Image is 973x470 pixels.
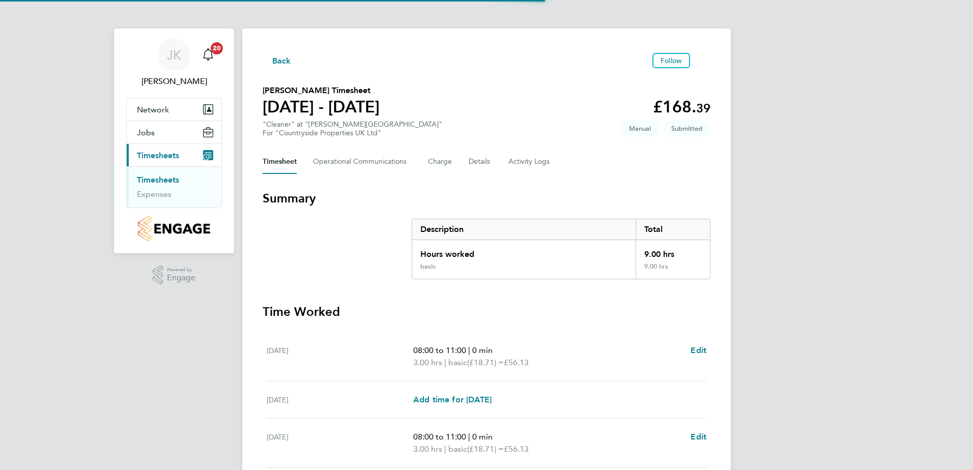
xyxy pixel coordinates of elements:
[137,189,171,199] a: Expenses
[413,358,442,367] span: 3.00 hrs
[621,120,659,137] span: This timesheet was manually created.
[267,344,413,369] div: [DATE]
[137,128,155,137] span: Jobs
[127,144,221,166] button: Timesheets
[127,121,221,143] button: Jobs
[413,395,492,404] span: Add time for [DATE]
[691,345,706,355] span: Edit
[413,432,466,442] span: 08:00 to 11:00
[468,432,470,442] span: |
[114,28,234,253] nav: Main navigation
[652,53,690,68] button: Follow
[263,129,442,137] div: For "Countryside Properties UK Ltd"
[263,97,380,117] h1: [DATE] - [DATE]
[661,56,682,65] span: Follow
[691,432,706,442] span: Edit
[694,58,710,63] button: Timesheets Menu
[653,97,710,116] app-decimal: £168.
[663,120,710,137] span: This timesheet is Submitted.
[420,262,436,271] div: basic
[153,266,196,285] a: Powered byEngage
[198,39,218,71] a: 20
[508,150,551,174] button: Activity Logs
[691,431,706,443] a: Edit
[467,358,504,367] span: (£18.71) =
[413,394,492,406] a: Add time for [DATE]
[468,345,470,355] span: |
[127,98,221,121] button: Network
[412,219,710,279] div: Summary
[137,105,169,114] span: Network
[412,240,636,262] div: Hours worked
[469,150,492,174] button: Details
[696,101,710,115] span: 39
[472,432,493,442] span: 0 min
[691,344,706,357] a: Edit
[448,443,467,455] span: basic
[263,54,291,67] button: Back
[263,120,442,137] div: "Cleaner" at "[PERSON_NAME][GEOGRAPHIC_DATA]"
[504,444,529,454] span: £56.13
[636,262,710,279] div: 9.00 hrs
[211,42,223,54] span: 20
[444,358,446,367] span: |
[636,219,710,240] div: Total
[428,150,452,174] button: Charge
[413,345,466,355] span: 08:00 to 11:00
[467,444,504,454] span: (£18.71) =
[167,48,181,62] span: JK
[138,216,210,241] img: countryside-properties-logo-retina.png
[167,274,195,282] span: Engage
[448,357,467,369] span: basic
[263,190,710,207] h3: Summary
[272,55,291,67] span: Back
[412,219,636,240] div: Description
[137,175,179,185] a: Timesheets
[313,150,412,174] button: Operational Communications
[126,39,222,87] a: JK[PERSON_NAME]
[263,304,710,320] h3: Time Worked
[127,166,221,208] div: Timesheets
[267,431,413,455] div: [DATE]
[444,444,446,454] span: |
[167,266,195,274] span: Powered by
[267,394,413,406] div: [DATE]
[126,75,222,87] span: Jason Kite
[504,358,529,367] span: £56.13
[263,150,297,174] button: Timesheet
[472,345,493,355] span: 0 min
[263,84,380,97] h2: [PERSON_NAME] Timesheet
[126,216,222,241] a: Go to home page
[636,240,710,262] div: 9.00 hrs
[413,444,442,454] span: 3.00 hrs
[137,151,179,160] span: Timesheets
